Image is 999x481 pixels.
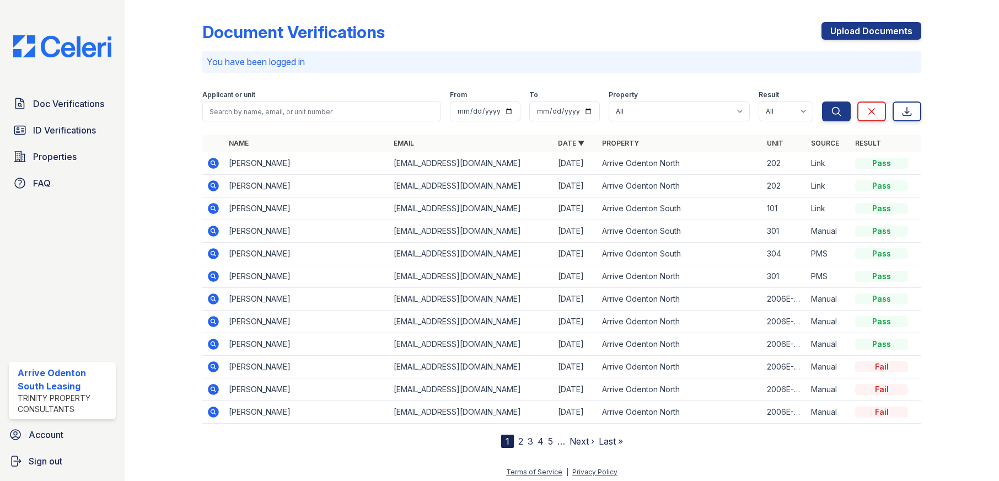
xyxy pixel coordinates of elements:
div: Pass [855,293,908,304]
td: [DATE] [554,175,598,197]
td: [DATE] [554,265,598,288]
td: 2006E-301 [762,356,807,378]
label: Result [759,90,779,99]
td: 2006E-301 [762,401,807,424]
div: Pass [855,271,908,282]
a: Email [394,139,414,147]
td: [EMAIL_ADDRESS][DOMAIN_NAME] [389,220,554,243]
td: [PERSON_NAME] [224,401,389,424]
label: To [529,90,538,99]
td: [EMAIL_ADDRESS][DOMAIN_NAME] [389,401,554,424]
span: Properties [33,150,77,163]
button: Sign out [4,450,120,472]
td: Manual [807,333,851,356]
td: [EMAIL_ADDRESS][DOMAIN_NAME] [389,197,554,220]
td: [PERSON_NAME] [224,288,389,311]
td: Arrive Odenton North [598,288,762,311]
td: 301 [762,265,807,288]
a: 2 [518,436,523,447]
a: Doc Verifications [9,93,116,115]
div: | [566,468,568,476]
td: [DATE] [554,333,598,356]
img: CE_Logo_Blue-a8612792a0a2168367f1c8372b55b34899dd931a85d93a1a3d3e32e68fde9ad4.png [4,35,120,57]
td: [PERSON_NAME] [224,152,389,175]
div: Fail [855,407,908,418]
td: Arrive Odenton North [598,152,762,175]
a: Source [811,139,839,147]
span: Doc Verifications [33,97,104,110]
div: Pass [855,180,908,191]
td: PMS [807,265,851,288]
td: 2006E-301 [762,378,807,401]
td: [EMAIL_ADDRESS][DOMAIN_NAME] [389,265,554,288]
a: 5 [548,436,553,447]
td: Arrive Odenton North [598,378,762,401]
div: Trinity Property Consultants [18,393,111,415]
td: [EMAIL_ADDRESS][DOMAIN_NAME] [389,288,554,311]
a: Properties [9,146,116,168]
td: Arrive Odenton North [598,356,762,378]
td: [PERSON_NAME] [224,378,389,401]
span: … [557,435,565,448]
div: Fail [855,384,908,395]
div: Pass [855,158,908,169]
td: [DATE] [554,220,598,243]
td: [PERSON_NAME] [224,333,389,356]
span: FAQ [33,177,51,190]
a: Unit [767,139,783,147]
td: [PERSON_NAME] [224,356,389,378]
td: 202 [762,152,807,175]
div: 1 [501,435,514,448]
td: Manual [807,288,851,311]
div: Pass [855,339,908,350]
td: Arrive Odenton South [598,220,762,243]
td: [PERSON_NAME] [224,175,389,197]
td: [EMAIL_ADDRESS][DOMAIN_NAME] [389,356,554,378]
a: Terms of Service [506,468,562,476]
td: 2006E-301 [762,288,807,311]
td: [DATE] [554,152,598,175]
a: Result [855,139,881,147]
a: Date ▼ [558,139,584,147]
td: [EMAIL_ADDRESS][DOMAIN_NAME] [389,378,554,401]
td: [PERSON_NAME] [224,311,389,333]
td: Manual [807,401,851,424]
td: Arrive Odenton South [598,243,762,265]
td: Manual [807,378,851,401]
a: Property [602,139,639,147]
td: [PERSON_NAME] [224,243,389,265]
td: Arrive Odenton North [598,265,762,288]
label: Property [609,90,638,99]
td: Link [807,197,851,220]
td: Manual [807,356,851,378]
td: Arrive Odenton North [598,175,762,197]
div: Arrive Odenton South Leasing [18,366,111,393]
td: [DATE] [554,311,598,333]
td: [PERSON_NAME] [224,197,389,220]
a: Name [229,139,249,147]
a: Next › [570,436,594,447]
td: [DATE] [554,197,598,220]
td: [DATE] [554,356,598,378]
td: 202 [762,175,807,197]
a: ID Verifications [9,119,116,141]
a: Privacy Policy [572,468,617,476]
td: 2006E-301 [762,333,807,356]
td: [EMAIL_ADDRESS][DOMAIN_NAME] [389,175,554,197]
a: 3 [528,436,533,447]
td: PMS [807,243,851,265]
td: Arrive Odenton North [598,401,762,424]
td: [DATE] [554,378,598,401]
a: Last » [599,436,623,447]
td: [PERSON_NAME] [224,220,389,243]
td: 101 [762,197,807,220]
a: Account [4,424,120,446]
td: Manual [807,311,851,333]
span: Account [29,428,63,441]
label: Applicant or unit [202,90,255,99]
td: [DATE] [554,288,598,311]
a: FAQ [9,172,116,194]
td: [EMAIL_ADDRESS][DOMAIN_NAME] [389,152,554,175]
div: Pass [855,248,908,259]
td: 301 [762,220,807,243]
